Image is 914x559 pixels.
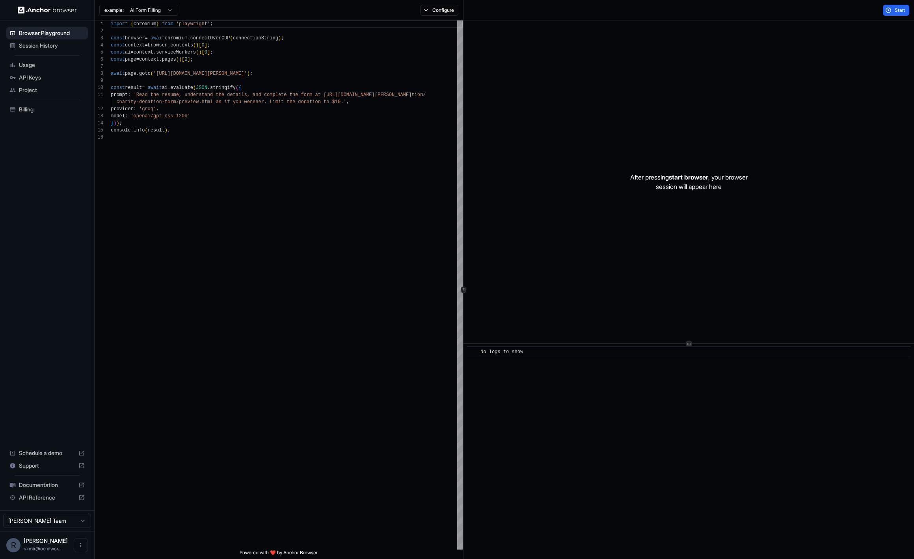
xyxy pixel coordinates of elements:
[250,71,253,76] span: ;
[19,494,75,502] span: API Reference
[19,106,85,113] span: Billing
[125,43,145,48] span: context
[95,134,103,141] div: 16
[95,63,103,70] div: 7
[19,74,85,81] span: API Keys
[139,71,151,76] span: goto
[883,5,909,16] button: Start
[240,550,318,559] span: Powered with ❤️ by Anchor Browser
[165,128,168,133] span: )
[153,71,247,76] span: '[URL][DOMAIN_NAME][PERSON_NAME]'
[111,35,125,41] span: const
[125,50,130,55] span: ai
[205,43,207,48] span: ]
[134,21,156,27] span: chromium
[6,459,88,472] div: Support
[139,57,159,62] span: context
[187,35,190,41] span: .
[134,50,153,55] span: context
[159,57,162,62] span: .
[148,43,168,48] span: browser
[139,106,156,112] span: 'groq'
[480,349,523,355] span: No logs to show
[95,35,103,42] div: 3
[346,99,349,105] span: ,
[205,50,207,55] span: 0
[230,35,233,41] span: (
[255,99,346,105] span: her. Limit the donation to $10.'
[111,92,128,98] span: prompt
[190,57,193,62] span: ;
[6,491,88,504] div: API Reference
[201,43,204,48] span: 0
[130,113,190,119] span: 'openai/gpt-oss-120b'
[95,28,103,35] div: 2
[95,77,103,84] div: 9
[95,84,103,91] div: 10
[116,120,119,126] span: )
[176,21,210,27] span: 'playwright'
[24,537,68,544] span: Raimir Alvarez
[190,35,230,41] span: connectOverCDP
[95,70,103,77] div: 8
[136,57,139,62] span: =
[130,128,133,133] span: .
[630,172,748,191] p: After pressing , your browser session will appear here
[6,27,88,39] div: Browser Playground
[6,39,88,52] div: Session History
[130,21,133,27] span: {
[95,113,103,120] div: 13
[238,85,241,91] span: {
[184,57,187,62] span: 0
[207,43,210,48] span: ;
[18,6,77,14] img: Anchor Logo
[74,538,88,552] button: Open menu
[193,85,196,91] span: (
[111,113,125,119] span: model
[153,50,156,55] span: .
[95,127,103,134] div: 15
[19,481,75,489] span: Documentation
[6,447,88,459] div: Schedule a demo
[199,43,201,48] span: [
[111,57,125,62] span: const
[6,103,88,116] div: Billing
[125,113,128,119] span: :
[170,85,193,91] span: evaluate
[95,91,103,98] div: 11
[207,50,210,55] span: ]
[130,50,133,55] span: =
[199,50,201,55] span: )
[6,479,88,491] div: Documentation
[116,99,255,105] span: charity-donation-form/preview.html as if you were
[125,85,142,91] span: result
[95,56,103,63] div: 6
[196,43,199,48] span: )
[168,85,170,91] span: .
[136,71,139,76] span: .
[19,42,85,50] span: Session History
[210,21,213,27] span: ;
[111,106,134,112] span: provider
[111,85,125,91] span: const
[210,50,213,55] span: ;
[156,21,159,27] span: }
[170,43,193,48] span: contexts
[151,35,165,41] span: await
[148,128,165,133] span: result
[145,128,147,133] span: (
[19,86,85,94] span: Project
[6,71,88,84] div: API Keys
[19,61,85,69] span: Usage
[156,106,159,112] span: ,
[278,35,281,41] span: )
[471,348,475,356] span: ​
[125,71,136,76] span: page
[111,50,125,55] span: const
[236,85,238,91] span: (
[411,92,426,98] span: tion/
[182,57,184,62] span: [
[95,20,103,28] div: 1
[162,57,176,62] span: pages
[156,50,196,55] span: serviceWorkers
